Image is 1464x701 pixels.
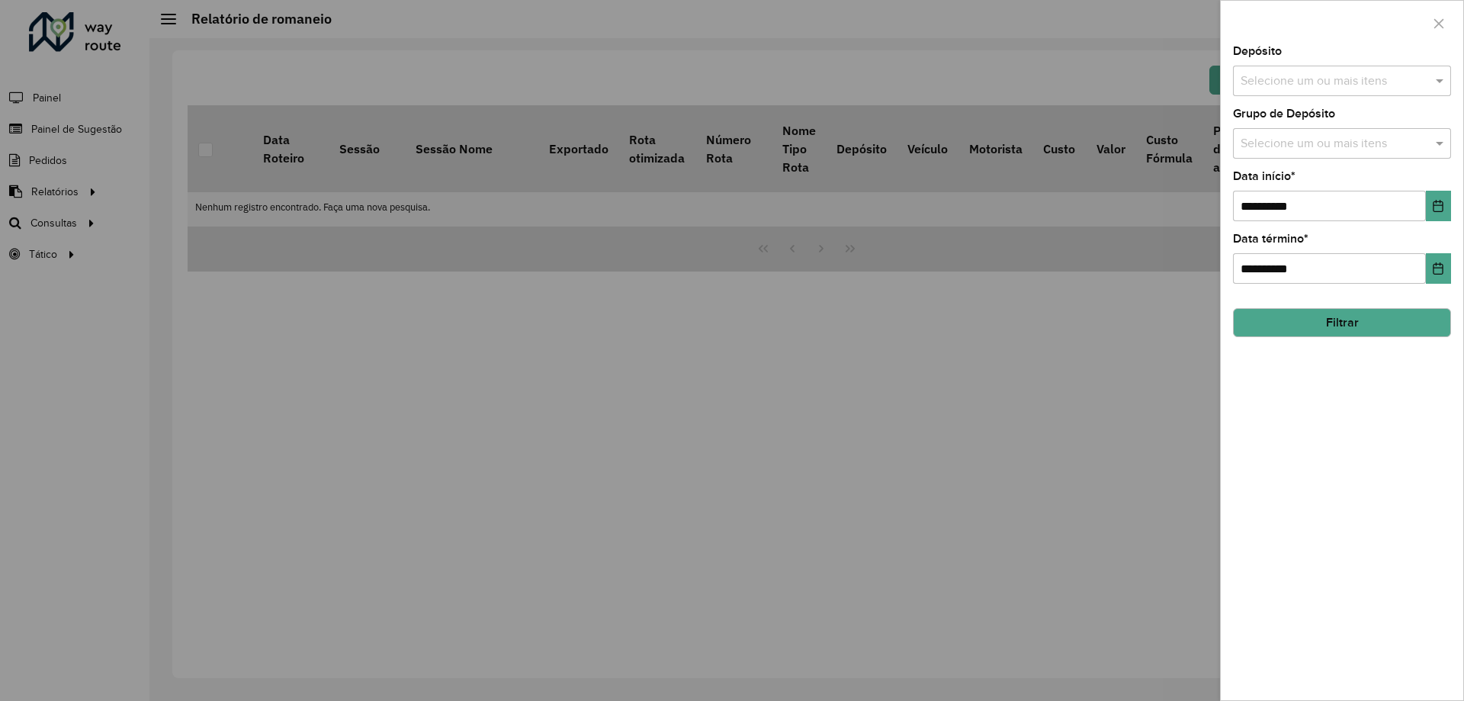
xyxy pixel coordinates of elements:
label: Depósito [1233,42,1282,60]
button: Filtrar [1233,308,1451,337]
label: Grupo de Depósito [1233,105,1335,123]
label: Data término [1233,230,1308,248]
button: Choose Date [1426,191,1451,221]
label: Data início [1233,167,1295,185]
button: Choose Date [1426,253,1451,284]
